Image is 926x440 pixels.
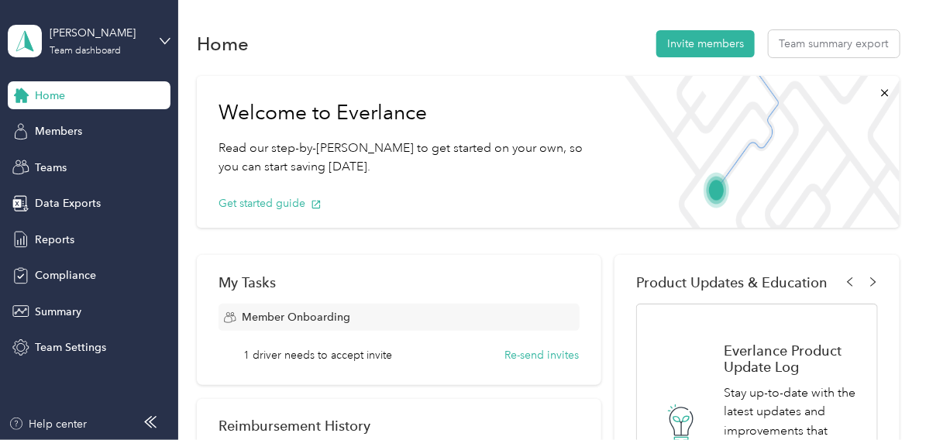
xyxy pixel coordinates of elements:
button: Help center [9,416,88,432]
span: 1 driver needs to accept invite [243,347,392,363]
h1: Everlance Product Update Log [724,342,860,375]
span: Team Settings [35,339,106,356]
div: [PERSON_NAME] [50,25,146,41]
button: Team summary export [769,30,900,57]
div: My Tasks [219,274,579,290]
h2: Reimbursement History [219,418,370,434]
div: Team dashboard [50,46,121,56]
span: Summary [35,304,81,320]
img: Welcome to everlance [614,76,900,228]
button: Invite members [656,30,755,57]
button: Re-send invites [505,347,580,363]
span: Compliance [35,267,96,284]
span: Member Onboarding [242,309,350,325]
h1: Home [197,36,249,52]
span: Reports [35,232,74,248]
iframe: Everlance-gr Chat Button Frame [839,353,926,440]
span: Product Updates & Education [636,274,828,290]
